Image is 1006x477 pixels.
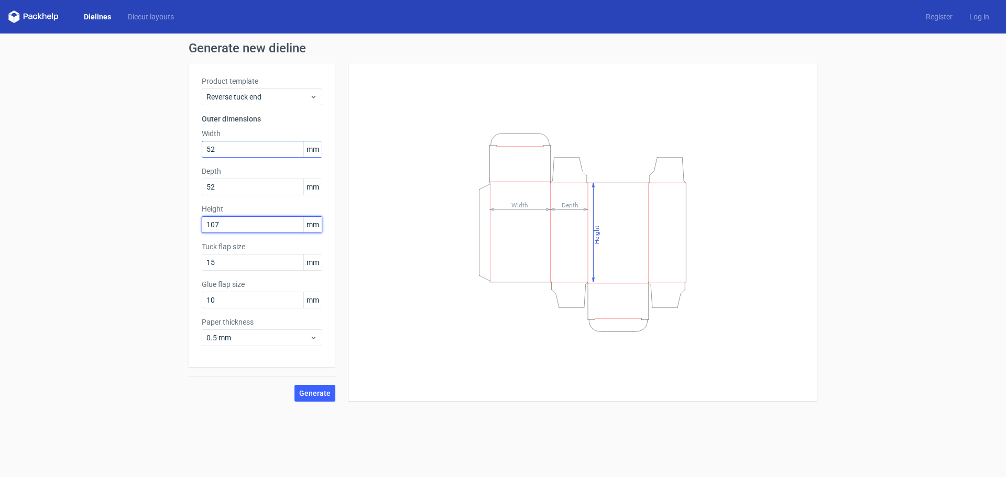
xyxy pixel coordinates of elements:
label: Paper thickness [202,317,322,327]
a: Diecut layouts [119,12,182,22]
a: Log in [961,12,998,22]
span: mm [303,179,322,195]
a: Dielines [75,12,119,22]
tspan: Width [511,201,528,208]
span: Reverse tuck end [206,92,310,102]
a: Register [917,12,961,22]
label: Width [202,128,322,139]
button: Generate [294,385,335,402]
span: mm [303,217,322,232]
tspan: Depth [562,201,578,208]
label: Glue flap size [202,279,322,290]
h3: Outer dimensions [202,114,322,124]
span: 0.5 mm [206,332,310,343]
label: Depth [202,166,322,176]
label: Tuck flap size [202,241,322,252]
span: Generate [299,390,331,397]
h1: Generate new dieline [189,42,817,54]
span: mm [303,254,322,270]
label: Height [202,204,322,214]
span: mm [303,292,322,308]
label: Product template [202,76,322,86]
tspan: Height [593,225,600,243]
span: mm [303,141,322,157]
